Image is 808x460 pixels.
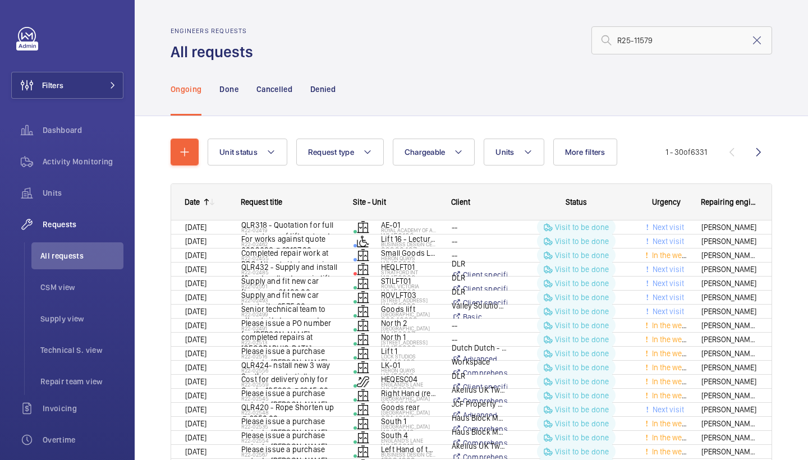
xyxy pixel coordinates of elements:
[650,349,690,358] span: In the week
[452,342,507,353] p: Dutch Dutch - [STREET_ADDRESS]
[701,347,757,360] span: [PERSON_NAME] Enu-[PERSON_NAME]
[701,221,757,234] span: [PERSON_NAME]
[650,293,684,302] span: Next visit
[40,250,123,261] span: All requests
[171,42,260,62] h1: All requests
[241,283,339,289] h2: R22-02501
[185,419,206,428] span: [DATE]
[650,447,690,456] span: In the week
[650,335,690,344] span: In the week
[185,363,206,372] span: [DATE]
[452,384,507,395] p: Akelius UK Twelve Ltd
[381,241,437,247] p: Business Design Centre
[43,434,123,445] span: Overtime
[241,451,339,458] h2: R22-02567
[452,356,507,367] p: Workspace
[650,307,684,316] span: Next visit
[241,423,339,430] h2: R22-02535
[701,417,757,430] span: [PERSON_NAME] Enu-[PERSON_NAME]
[381,437,437,444] p: England's Lane
[701,403,757,416] span: [PERSON_NAME]
[451,197,470,206] span: Client
[185,223,206,232] span: [DATE]
[701,431,757,444] span: [PERSON_NAME] Enu-[PERSON_NAME]
[241,353,339,360] h2: R22-02516
[185,293,206,302] span: [DATE]
[452,370,507,381] p: DLR
[650,419,690,428] span: In the week
[591,26,772,54] input: Search by request number or quote number
[296,139,384,165] button: Request type
[219,84,238,95] p: Done
[381,353,437,360] p: Lock Studios
[665,148,707,156] span: 1 - 30 6331
[185,377,206,386] span: [DATE]
[701,389,757,402] span: [PERSON_NAME] Enu-[PERSON_NAME]
[381,423,437,430] p: [GEOGRAPHIC_DATA]
[241,227,339,233] h2: R22-02419
[381,311,437,318] p: [GEOGRAPHIC_DATA]
[171,27,260,35] h2: Engineers requests
[43,187,123,199] span: Units
[452,300,507,311] p: Valley Solutions Group
[241,367,339,374] h2: R22-02556
[241,197,282,206] span: Request title
[452,286,507,297] p: DLR
[566,197,587,206] span: Status
[381,227,437,233] p: royal academy of arts
[185,279,206,288] span: [DATE]
[701,277,757,290] span: [PERSON_NAME]
[553,139,617,165] button: More filters
[381,339,437,346] p: [STREET_ADDRESS]
[650,391,690,400] span: In the week
[185,391,206,400] span: [DATE]
[452,221,507,234] div: --
[241,241,339,247] h2: R22-02462
[701,305,757,318] span: [PERSON_NAME]
[484,139,544,165] button: Units
[683,148,691,157] span: of
[452,258,507,269] p: DLR
[495,148,514,157] span: Units
[40,282,123,293] span: CSM view
[241,409,339,416] h2: R22-02548
[185,307,206,316] span: [DATE]
[310,84,336,95] p: Denied
[650,265,684,274] span: Next visit
[185,349,206,358] span: [DATE]
[452,398,507,410] p: JCF Property Management - [GEOGRAPHIC_DATA]
[381,451,437,458] p: Business Design Centre
[381,367,437,374] p: Heron Quays
[701,263,757,276] span: [PERSON_NAME]
[43,156,123,167] span: Activity Monitoring
[185,405,206,414] span: [DATE]
[701,445,757,458] span: [PERSON_NAME] Enu-[PERSON_NAME]
[701,375,757,388] span: [PERSON_NAME]
[40,313,123,324] span: Supply view
[650,321,690,330] span: In the week
[185,237,206,246] span: [DATE]
[241,255,339,261] h2: R22-02455
[381,297,437,303] p: [STREET_ADDRESS]
[405,148,446,157] span: Chargeable
[241,437,339,444] h2: R22-02554
[381,381,437,388] p: England's Lane
[241,269,339,275] h2: R22-02485
[701,235,757,248] span: [PERSON_NAME]
[650,223,684,232] span: Next visit
[185,197,200,206] div: Date
[241,325,339,332] h2: R22-02491
[185,265,206,274] span: [DATE]
[701,333,757,346] span: [PERSON_NAME] Enu-[PERSON_NAME]
[185,335,206,344] span: [DATE]
[650,363,690,372] span: In the week
[701,361,757,374] span: [PERSON_NAME]
[452,272,507,283] p: DLR
[308,148,354,157] span: Request type
[171,84,201,95] p: Ongoing
[452,235,507,248] div: --
[381,325,437,332] p: [GEOGRAPHIC_DATA]
[452,426,507,438] p: Haus Block Management - [GEOGRAPHIC_DATA]
[185,321,206,330] span: [DATE]
[241,339,339,346] h2: R22-02513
